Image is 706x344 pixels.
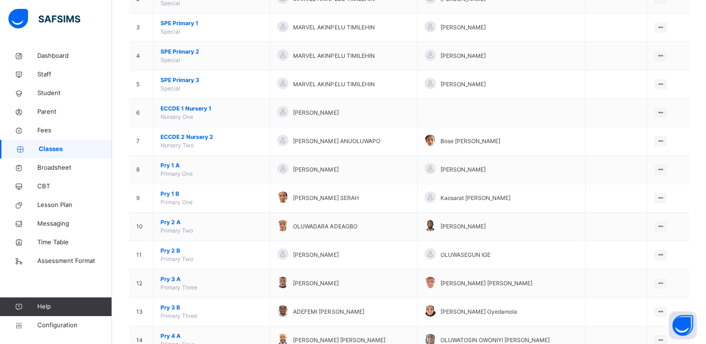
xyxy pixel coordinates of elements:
[161,247,263,255] span: Pry 2 B
[161,170,193,177] span: Primary One
[161,28,180,35] span: Special
[440,23,486,32] span: [PERSON_NAME]
[161,133,263,141] span: ECCDE 2 Nursery 2
[161,275,263,283] span: Pry 3 A
[161,227,193,234] span: Primary Two
[293,222,357,231] span: OLUWADARA ADEAGBO
[37,200,112,210] span: Lesson Plan
[440,279,532,288] span: [PERSON_NAME] [PERSON_NAME]
[37,107,112,117] span: Parent
[440,194,510,202] span: Kaosarat [PERSON_NAME]
[37,70,112,79] span: Staff
[161,85,180,92] span: Special
[129,241,154,269] td: 11
[161,199,193,206] span: Primary One
[37,163,112,172] span: Broadsheet
[129,269,154,298] td: 12
[440,165,486,174] span: [PERSON_NAME]
[669,311,697,339] button: Open asap
[161,255,193,262] span: Primary Two
[161,76,263,84] span: SPE Primary 3
[293,23,374,32] span: MARVEL AKINPELU TIMILEHIN
[129,70,154,99] td: 5
[293,109,338,117] span: [PERSON_NAME]
[293,251,338,259] span: [PERSON_NAME]
[161,303,263,312] span: Pry 3 B
[293,137,380,145] span: [PERSON_NAME] ANUOLUWAPO
[440,137,500,145] span: Bose [PERSON_NAME]
[37,182,112,191] span: CBT
[37,321,112,330] span: Configuration
[37,238,112,247] span: Time Table
[293,52,374,60] span: MARVEL AKINPELU TIMILEHIN
[129,298,154,326] td: 13
[37,256,112,266] span: Assessment Format
[161,113,193,120] span: Nursery One
[161,19,263,28] span: SPE Primary 1
[129,184,154,213] td: 9
[129,156,154,184] td: 8
[293,194,358,202] span: [PERSON_NAME] SERAH
[161,161,263,170] span: Pry 1 A
[293,165,338,174] span: [PERSON_NAME]
[440,251,490,259] span: OLUWASEGUN IGE
[161,48,263,56] span: SPE Primary 2
[39,144,112,154] span: Classes
[129,42,154,70] td: 4
[37,126,112,135] span: Fees
[161,284,197,291] span: Primary Three
[440,222,486,231] span: [PERSON_NAME]
[8,9,80,28] img: safsims
[37,302,112,311] span: Help
[293,80,374,89] span: MARVEL AKINPELU TIMILEHIN
[37,89,112,98] span: Student
[161,56,180,63] span: Special
[129,14,154,42] td: 3
[161,142,194,149] span: Nursery Two
[161,312,197,319] span: Primary Three
[37,51,112,61] span: Dashboard
[161,332,263,340] span: Pry 4 A
[440,80,486,89] span: [PERSON_NAME]
[129,213,154,241] td: 10
[293,308,364,316] span: ADEFEMI [PERSON_NAME]
[161,218,263,227] span: Pry 2 A
[37,219,112,228] span: Messaging
[440,308,517,316] span: [PERSON_NAME] Oyedamola
[161,104,263,113] span: ECCDE 1 Nursery 1
[293,279,338,288] span: [PERSON_NAME]
[129,127,154,156] td: 7
[440,52,486,60] span: [PERSON_NAME]
[129,99,154,127] td: 6
[161,190,263,198] span: Pry 1 B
